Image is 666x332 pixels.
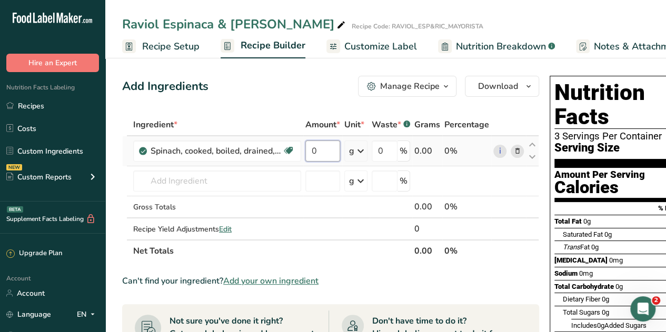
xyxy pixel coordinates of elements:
[554,180,645,195] div: Calories
[615,283,623,290] span: 0g
[444,200,489,213] div: 0%
[131,239,412,261] th: Net Totals
[412,239,442,261] th: 0.00
[583,217,591,225] span: 0g
[372,118,410,131] div: Waste
[6,54,99,72] button: Hire an Expert
[444,145,489,157] div: 0%
[478,80,518,93] span: Download
[344,39,417,54] span: Customize Label
[344,118,364,131] span: Unit
[349,175,354,187] div: g
[349,145,354,157] div: g
[554,142,620,155] span: Serving Size
[571,321,647,329] span: Includes Added Sugars
[442,239,491,261] th: 0%
[358,76,456,97] button: Manage Recipe
[414,145,440,157] div: 0.00
[142,39,200,54] span: Recipe Setup
[563,295,600,303] span: Dietary Fiber
[151,145,282,157] div: Spinach, cooked, boiled, drained, without salt
[6,172,72,183] div: Custom Reports
[554,170,645,180] div: Amount Per Serving
[597,321,604,329] span: 0g
[7,206,23,213] div: BETA
[604,230,612,238] span: 0g
[554,217,582,225] span: Total Fat
[602,308,609,316] span: 0g
[414,200,440,213] div: 0.00
[122,78,208,95] div: Add Ingredients
[414,223,440,235] div: 0
[414,118,440,131] span: Grams
[563,243,580,251] i: Trans
[122,275,539,287] div: Can't find your ingredient?
[133,202,301,213] div: Gross Totals
[352,22,483,31] div: Recipe Code: RAVIOL_ESP&RIC_MAYORISTA
[563,230,603,238] span: Saturated Fat
[122,15,347,34] div: Raviol Espinaca & [PERSON_NAME]
[602,295,609,303] span: 0g
[326,35,417,58] a: Customize Label
[221,34,305,59] a: Recipe Builder
[6,305,51,324] a: Language
[563,308,600,316] span: Total Sugars
[563,243,590,251] span: Fat
[133,170,301,192] input: Add Ingredient
[591,243,599,251] span: 0g
[554,269,578,277] span: Sodium
[122,35,200,58] a: Recipe Setup
[630,296,655,321] iframe: Intercom live chat
[609,256,623,264] span: 0mg
[133,224,301,235] div: Recipe Yield Adjustments
[133,118,177,131] span: Ingredient
[305,118,340,131] span: Amount
[380,80,440,93] div: Manage Recipe
[652,296,660,305] span: 2
[465,76,539,97] button: Download
[554,256,608,264] span: [MEDICAL_DATA]
[456,39,546,54] span: Nutrition Breakdown
[579,269,593,277] span: 0mg
[223,275,319,287] span: Add your own ingredient
[554,283,614,290] span: Total Carbohydrate
[241,38,305,53] span: Recipe Builder
[6,164,22,170] div: NEW
[219,224,232,234] span: Edit
[444,118,489,131] span: Percentage
[77,308,99,320] div: EN
[438,35,555,58] a: Nutrition Breakdown
[493,145,506,158] a: i
[6,248,62,259] div: Upgrade Plan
